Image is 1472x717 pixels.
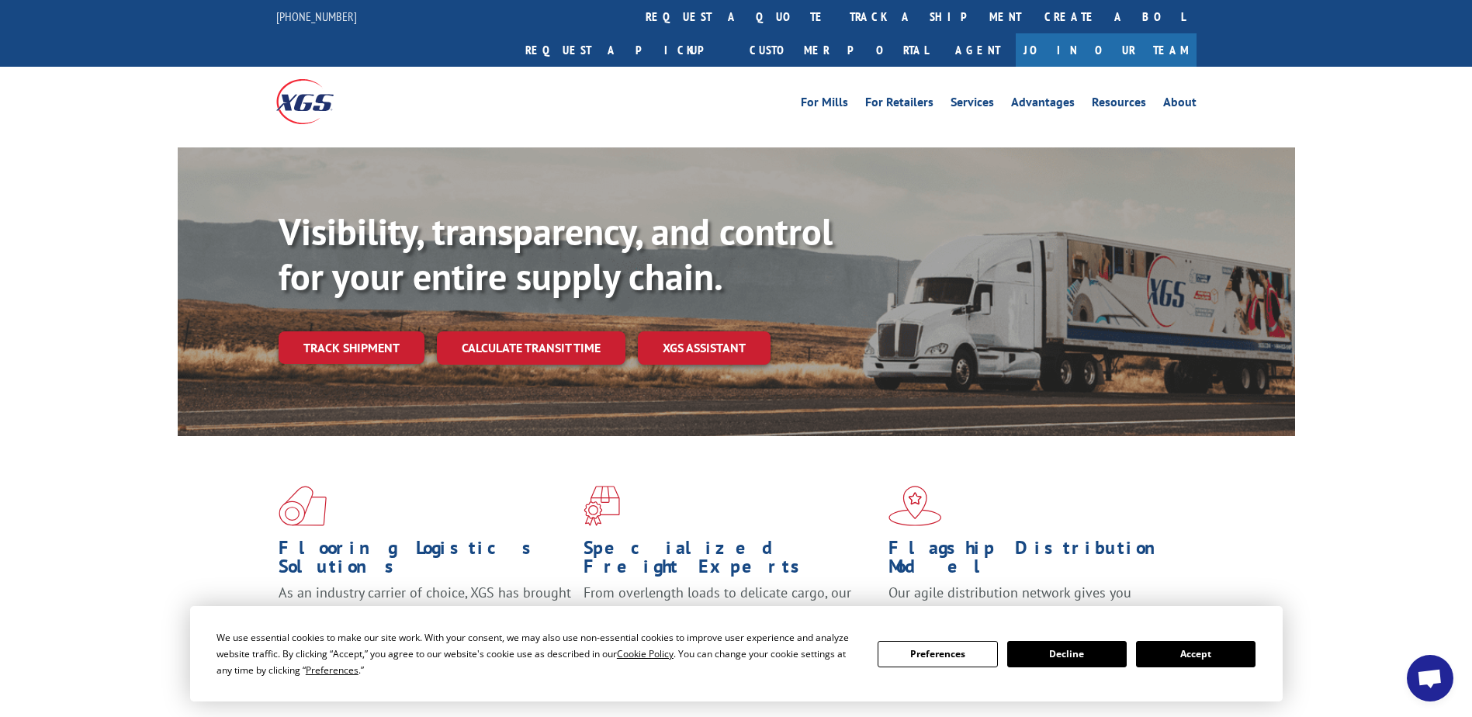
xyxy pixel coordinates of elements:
[940,33,1016,67] a: Agent
[584,584,877,653] p: From overlength loads to delicate cargo, our experienced staff knows the best way to move your fr...
[1016,33,1197,67] a: Join Our Team
[1407,655,1453,701] div: Open chat
[1011,96,1075,113] a: Advantages
[279,486,327,526] img: xgs-icon-total-supply-chain-intelligence-red
[584,539,877,584] h1: Specialized Freight Experts
[279,331,424,364] a: Track shipment
[951,96,994,113] a: Services
[190,606,1283,701] div: Cookie Consent Prompt
[437,331,625,365] a: Calculate transit time
[638,331,771,365] a: XGS ASSISTANT
[279,207,833,300] b: Visibility, transparency, and control for your entire supply chain.
[276,9,357,24] a: [PHONE_NUMBER]
[584,486,620,526] img: xgs-icon-focused-on-flooring-red
[306,663,358,677] span: Preferences
[878,641,997,667] button: Preferences
[801,96,848,113] a: For Mills
[1007,641,1127,667] button: Decline
[888,486,942,526] img: xgs-icon-flagship-distribution-model-red
[617,647,674,660] span: Cookie Policy
[514,33,738,67] a: Request a pickup
[865,96,933,113] a: For Retailers
[279,539,572,584] h1: Flooring Logistics Solutions
[1163,96,1197,113] a: About
[216,629,859,678] div: We use essential cookies to make our site work. With your consent, we may also use non-essential ...
[888,584,1174,620] span: Our agile distribution network gives you nationwide inventory management on demand.
[1092,96,1146,113] a: Resources
[738,33,940,67] a: Customer Portal
[1136,641,1256,667] button: Accept
[279,584,571,639] span: As an industry carrier of choice, XGS has brought innovation and dedication to flooring logistics...
[888,539,1182,584] h1: Flagship Distribution Model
